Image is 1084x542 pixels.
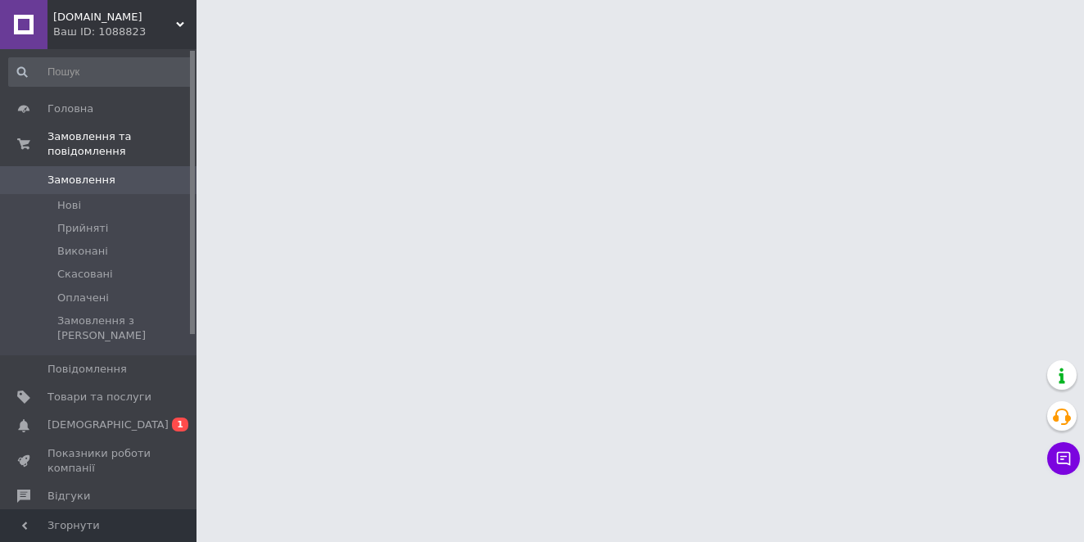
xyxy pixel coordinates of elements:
span: Головна [47,102,93,116]
input: Пошук [8,57,193,87]
span: Показники роботи компанії [47,446,151,476]
span: Виконані [57,244,108,259]
span: Замовлення та повідомлення [47,129,196,159]
span: Прийняті [57,221,108,236]
span: Замовлення [47,173,115,187]
span: Товари та послуги [47,390,151,404]
div: Ваш ID: 1088823 [53,25,196,39]
span: Оплачені [57,291,109,305]
span: 1 [172,418,188,431]
span: Замовлення з [PERSON_NAME] [57,314,192,343]
span: Скасовані [57,267,113,282]
span: Нові [57,198,81,213]
span: Повідомлення [47,362,127,377]
span: Відгуки [47,489,90,504]
span: citytel.com.ua [53,10,176,25]
span: [DEMOGRAPHIC_DATA] [47,418,169,432]
button: Чат з покупцем [1047,442,1080,475]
